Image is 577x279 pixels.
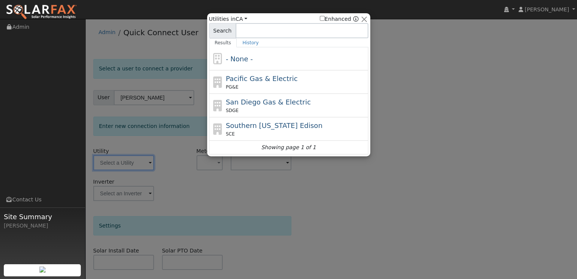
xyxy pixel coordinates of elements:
label: Enhanced [320,15,351,23]
span: [PERSON_NAME] [525,6,569,12]
a: History [237,38,264,47]
div: [PERSON_NAME] [4,222,81,230]
span: SDGE [226,107,239,114]
img: SolarFax [6,4,77,20]
span: Southern [US_STATE] Edison [226,122,322,129]
a: Enhanced Providers [353,16,358,22]
span: Site Summary [4,212,81,222]
i: Showing page 1 of 1 [261,143,316,151]
span: Pacific Gas & Electric [226,75,297,83]
span: Show enhanced providers [320,15,358,23]
span: Search [209,23,236,38]
span: SCE [226,131,235,137]
input: Enhanced [320,16,325,21]
span: San Diego Gas & Electric [226,98,311,106]
span: Utilities in [209,15,247,23]
span: - None - [226,55,253,63]
img: retrieve [39,267,46,273]
a: Results [209,38,237,47]
span: PG&E [226,84,238,90]
a: CA [236,16,247,22]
